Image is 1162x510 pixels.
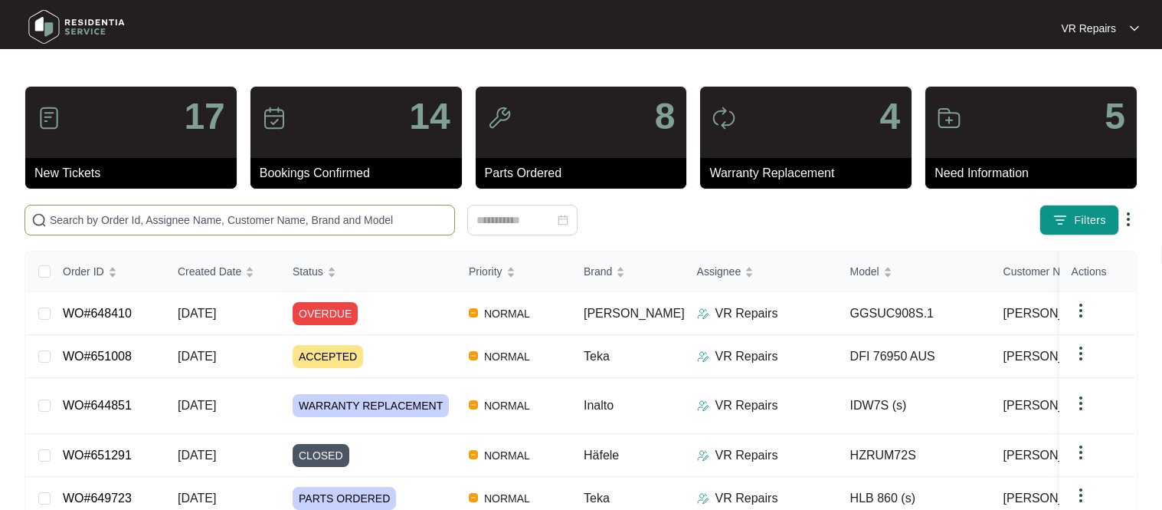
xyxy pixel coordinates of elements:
[715,304,778,323] p: VR Repairs
[178,307,216,320] span: [DATE]
[935,164,1137,183] p: Need Information
[584,399,614,412] span: Inalto
[655,98,676,135] p: 8
[293,302,358,325] span: OVERDUE
[1003,263,1082,280] span: Customer Name
[478,347,536,366] span: NORMAL
[63,399,132,412] a: WO#644851
[457,252,571,292] th: Priority
[293,394,449,417] span: WARRANTY REPLACEMENT
[1059,252,1136,292] th: Actions
[178,350,216,363] span: [DATE]
[697,449,709,462] img: Assigner Icon
[469,263,502,280] span: Priority
[879,98,900,135] p: 4
[584,449,619,462] span: Häfele
[697,350,709,363] img: Assigner Icon
[715,347,778,366] p: VR Repairs
[1130,25,1139,32] img: dropdown arrow
[63,449,132,462] a: WO#651291
[478,396,536,415] span: NORMAL
[63,263,104,280] span: Order ID
[63,307,132,320] a: WO#648410
[63,492,132,505] a: WO#649723
[584,492,610,505] span: Teka
[469,450,478,459] img: Vercel Logo
[293,444,349,467] span: CLOSED
[712,106,736,130] img: icon
[293,487,396,510] span: PARTS ORDERED
[23,4,130,50] img: residentia service logo
[584,307,685,320] span: [PERSON_NAME]
[1105,98,1125,135] p: 5
[1074,212,1106,229] span: Filters
[1072,301,1090,320] img: dropdown arrow
[1003,304,1105,323] span: [PERSON_NAME]
[51,252,165,292] th: Order ID
[991,252,1144,292] th: Customer Name
[469,308,478,318] img: Vercel Logo
[1072,344,1090,363] img: dropdown arrow
[469,400,478,410] img: Vercel Logo
[715,396,778,415] p: VR Repairs
[697,400,709,412] img: Assigner Icon
[1003,396,1118,415] span: [PERSON_NAME] ...
[178,263,241,280] span: Created Date
[838,335,991,378] td: DFI 76950 AUS
[571,252,685,292] th: Brand
[478,489,536,508] span: NORMAL
[293,263,323,280] span: Status
[697,263,741,280] span: Assignee
[1039,205,1119,235] button: filter iconFilters
[1072,486,1090,505] img: dropdown arrow
[469,351,478,360] img: Vercel Logo
[178,399,216,412] span: [DATE]
[165,252,280,292] th: Created Date
[293,345,363,368] span: ACCEPTED
[685,252,838,292] th: Assignee
[584,350,610,363] span: Teka
[937,106,961,130] img: icon
[34,164,237,183] p: New Tickets
[838,378,991,434] td: IDW7S (s)
[409,98,450,135] p: 14
[715,446,778,465] p: VR Repairs
[1061,21,1116,36] p: VR Repairs
[1003,446,1105,465] span: [PERSON_NAME]
[838,292,991,335] td: GGSUC908S.1
[1119,210,1137,229] img: dropdown arrow
[478,304,536,323] span: NORMAL
[1072,443,1090,462] img: dropdown arrow
[262,106,286,130] img: icon
[280,252,457,292] th: Status
[487,106,512,130] img: icon
[184,98,224,135] p: 17
[697,492,709,505] img: Assigner Icon
[584,263,612,280] span: Brand
[478,446,536,465] span: NORMAL
[178,492,216,505] span: [DATE]
[697,308,709,320] img: Assigner Icon
[715,489,778,508] p: VR Repairs
[1003,489,1105,508] span: [PERSON_NAME]
[1052,212,1068,228] img: filter icon
[850,263,879,280] span: Model
[63,350,132,363] a: WO#651008
[838,252,991,292] th: Model
[1003,347,1105,366] span: [PERSON_NAME]
[37,106,61,130] img: icon
[178,449,216,462] span: [DATE]
[709,164,912,183] p: Warranty Replacement
[485,164,687,183] p: Parts Ordered
[31,212,47,228] img: search-icon
[50,212,448,229] input: Search by Order Id, Assignee Name, Customer Name, Brand and Model
[1072,394,1090,413] img: dropdown arrow
[469,493,478,502] img: Vercel Logo
[838,434,991,477] td: HZRUM72S
[260,164,462,183] p: Bookings Confirmed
